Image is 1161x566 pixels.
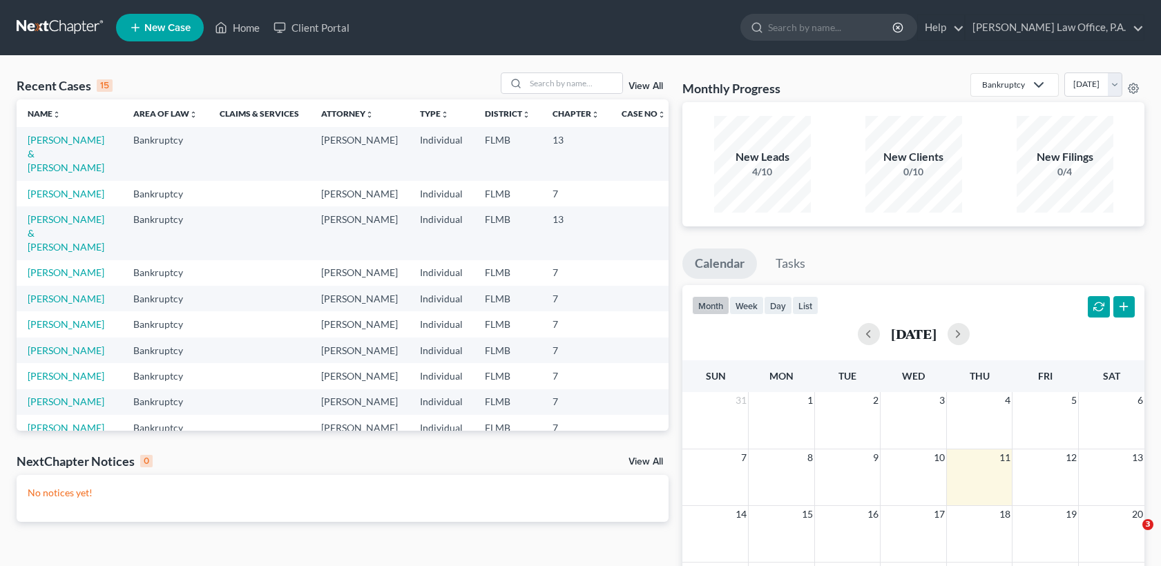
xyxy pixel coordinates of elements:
td: FLMB [474,260,541,286]
span: 1 [806,392,814,409]
div: New Leads [714,149,811,165]
a: Calendar [682,248,757,279]
div: 0/10 [865,165,962,179]
td: FLMB [474,286,541,311]
a: View All [629,81,663,91]
span: 18 [998,506,1012,523]
td: Bankruptcy [122,206,209,260]
div: New Filings [1017,149,1113,165]
span: 17 [932,506,946,523]
span: 3 [938,392,946,409]
input: Search by name... [526,73,622,93]
i: unfold_more [441,110,449,119]
i: unfold_more [189,110,198,119]
td: Individual [409,363,474,389]
span: Fri [1038,370,1053,382]
span: 11 [998,449,1012,466]
a: Attorneyunfold_more [321,108,374,119]
span: 4 [1004,392,1012,409]
td: Bankruptcy [122,127,209,180]
span: Thu [970,370,990,382]
h2: [DATE] [891,326,937,341]
td: FLMB [474,206,541,260]
a: [PERSON_NAME] & [PERSON_NAME] [28,134,104,173]
td: 13 [541,127,611,180]
td: 7 [541,389,611,415]
button: week [729,296,764,315]
i: unfold_more [365,110,374,119]
span: 20 [1131,506,1144,523]
a: Case Nounfold_more [622,108,666,119]
span: Wed [902,370,925,382]
span: Mon [769,370,794,382]
td: Individual [409,338,474,363]
span: 2 [872,392,880,409]
td: [PERSON_NAME] [310,127,409,180]
a: Nameunfold_more [28,108,61,119]
td: FLMB [474,415,541,468]
td: Bankruptcy [122,363,209,389]
a: [PERSON_NAME] [28,318,104,330]
a: [PERSON_NAME] [28,293,104,304]
a: [PERSON_NAME] Law Office, P.A. [966,15,1144,40]
td: [PERSON_NAME] [310,181,409,206]
th: Claims & Services [209,99,310,127]
td: Bankruptcy [122,338,209,363]
a: Typeunfold_more [420,108,449,119]
i: unfold_more [658,110,666,119]
td: Bankruptcy [122,260,209,286]
span: 13 [1131,449,1144,466]
td: [PERSON_NAME] [310,363,409,389]
td: 7 [541,260,611,286]
td: FLMB [474,389,541,415]
td: Individual [409,260,474,286]
span: 10 [932,449,946,466]
td: [PERSON_NAME] [310,286,409,311]
span: 5 [1070,392,1078,409]
td: [PERSON_NAME] [310,338,409,363]
a: [PERSON_NAME] & [PERSON_NAME] [28,213,104,253]
p: No notices yet! [28,486,658,500]
a: Area of Lawunfold_more [133,108,198,119]
td: [PERSON_NAME] [310,415,409,468]
td: 13 [541,206,611,260]
div: 4/10 [714,165,811,179]
td: Individual [409,415,474,468]
span: 3 [1142,519,1153,530]
button: day [764,296,792,315]
td: Bankruptcy [122,415,209,468]
span: 9 [872,449,880,466]
td: FLMB [474,127,541,180]
span: 6 [1136,392,1144,409]
a: [PERSON_NAME] [28,344,104,356]
a: Chapterunfold_more [553,108,599,119]
span: 19 [1064,506,1078,523]
iframe: Intercom live chat [1114,519,1147,552]
td: Bankruptcy [122,181,209,206]
div: Recent Cases [17,77,113,94]
td: Individual [409,127,474,180]
td: [PERSON_NAME] [310,311,409,337]
a: [PERSON_NAME] [28,188,104,199]
span: Sat [1103,370,1120,382]
td: Individual [409,181,474,206]
td: 7 [541,181,611,206]
a: [PERSON_NAME] [28,396,104,407]
div: 0 [140,455,153,467]
h3: Monthly Progress [682,80,780,97]
td: Individual [409,311,474,337]
a: Client Portal [267,15,356,40]
input: Search by name... [768,14,894,40]
i: unfold_more [522,110,530,119]
td: Bankruptcy [122,286,209,311]
i: unfold_more [591,110,599,119]
td: FLMB [474,181,541,206]
td: FLMB [474,311,541,337]
a: Districtunfold_more [485,108,530,119]
td: FLMB [474,363,541,389]
td: 7 [541,415,611,468]
span: 12 [1064,449,1078,466]
span: 14 [734,506,748,523]
div: 15 [97,79,113,92]
a: [PERSON_NAME] [28,370,104,382]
